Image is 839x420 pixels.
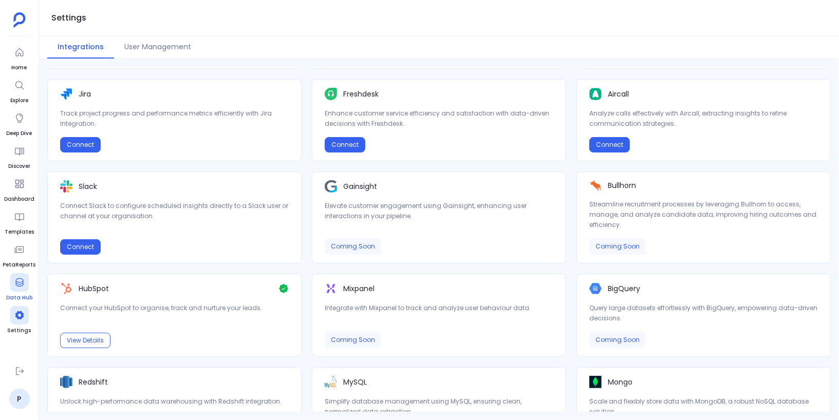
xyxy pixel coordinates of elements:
[5,228,34,236] span: Templates
[13,12,26,28] img: petavue logo
[60,137,101,152] button: Connect
[4,195,34,203] span: Dashboard
[589,332,646,348] div: Coming Soon
[343,377,367,388] p: MySQL
[3,240,36,269] a: PetaReports
[325,396,553,417] p: Simplify database management using MySQL, ensuring clean, normalized data extraction.
[325,108,553,129] p: Enhance customer service efficiency and satisfaction with data-driven decisions with Freshdesk.
[51,11,86,25] h1: Settings
[8,327,31,335] span: Settings
[325,303,553,313] p: Integrate with Mixpanel to track and analyze user behaviour data.
[325,137,365,152] button: Connect
[325,332,381,348] div: Coming Soon
[4,175,34,203] a: Dashboard
[589,199,818,230] p: Streamline recruitment processes by leveraging Bullhorn to access, manage, and analyze candidate ...
[608,377,632,388] p: Mongo
[278,282,289,295] img: Check Icon
[3,261,36,269] span: PetaReports
[114,36,201,59] button: User Management
[10,76,29,105] a: Explore
[7,129,32,138] span: Deep Dive
[60,333,110,348] button: View Details
[8,306,31,335] a: Settings
[589,137,630,152] button: Connect
[589,303,818,323] p: Query large datasets effortlessly with BigQuery, empowering data-driven decisions.
[10,97,29,105] span: Explore
[343,89,379,100] p: Freshdesk
[589,396,818,417] p: Scale and flexibly store data with MongoDB, a robust NoSQL database solution.
[60,396,289,407] p: Unlock high-performance data warehousing with Redshift integration.
[5,207,34,236] a: Templates
[60,303,289,313] p: Connect your HubSpot to organise, track and nurture your leads.
[79,181,97,192] p: Slack
[8,142,30,170] a: Discover
[79,283,109,294] p: HubSpot
[325,201,553,221] p: Elevate customer engagement using Gainsight, enhancing user interactions in your pipeline.
[343,181,377,192] p: Gainsight
[589,238,646,255] div: Coming Soon
[60,239,101,255] button: Connect
[608,180,636,191] p: Bullhorn
[608,283,640,294] p: BigQuery
[6,273,32,302] a: Data Hub
[325,238,381,255] div: Coming Soon
[343,283,375,294] p: Mixpanel
[10,64,29,72] span: Home
[10,43,29,72] a: Home
[60,201,289,221] p: Connect Slack to configure scheduled insights directly to a Slack user or channel at your organis...
[60,108,289,129] p: Track project progress and performance metrics efficiently with Jira Integration.
[47,36,114,59] button: Integrations
[8,162,30,170] span: Discover
[79,89,91,100] p: Jira
[589,108,818,129] p: Analyze calls effectively with Aircall, extracting insights to refine communication strategies.
[79,377,108,388] p: Redshift
[7,109,32,138] a: Deep Dive
[608,89,629,100] p: Aircall
[6,294,32,302] span: Data Hub
[9,389,30,409] a: P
